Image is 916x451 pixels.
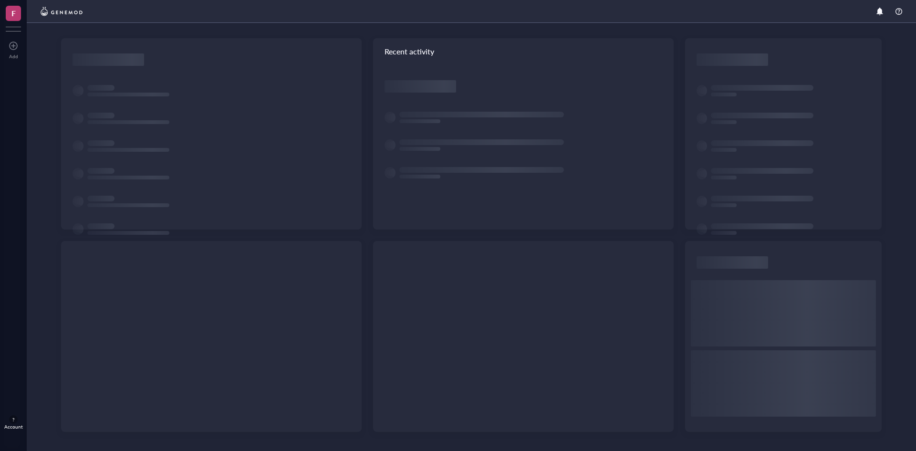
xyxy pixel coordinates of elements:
[38,6,85,17] img: genemod-logo
[12,417,14,422] span: ?
[9,53,18,59] div: Add
[11,7,16,19] span: F
[4,424,23,430] div: Account
[373,38,674,65] div: Recent activity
